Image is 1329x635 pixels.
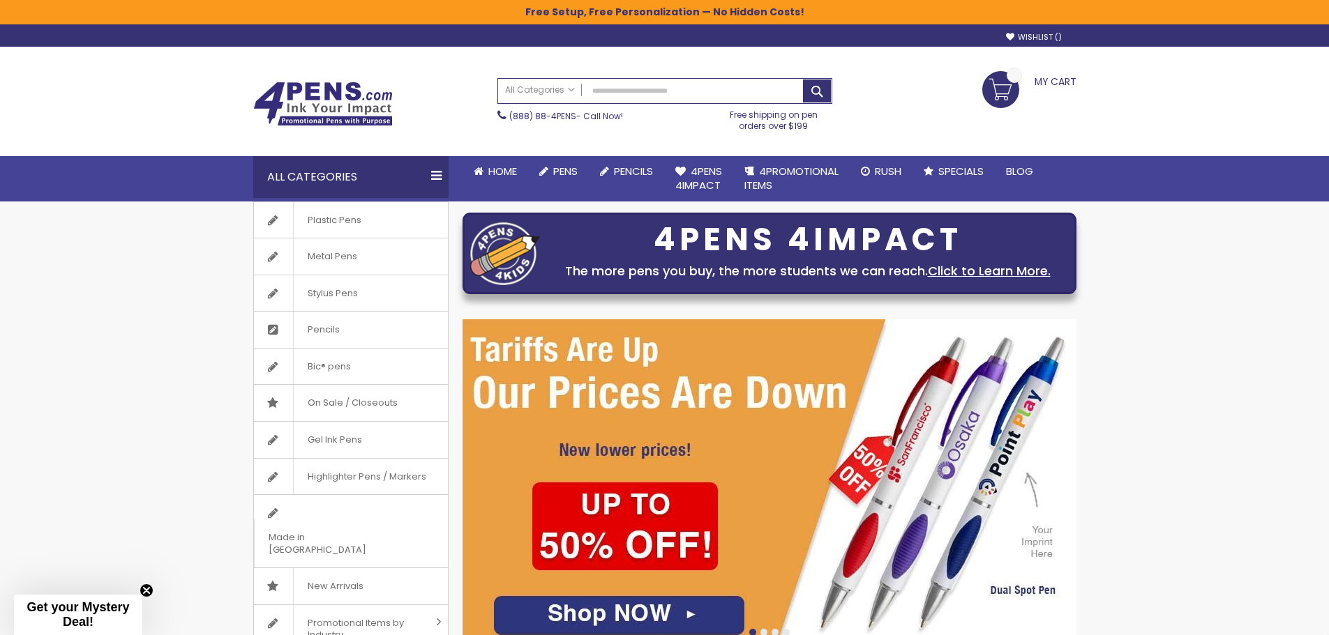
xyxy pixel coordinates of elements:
span: New Arrivals [293,568,377,604]
span: On Sale / Closeouts [293,385,412,421]
span: Made in [GEOGRAPHIC_DATA] [254,519,413,567]
span: All Categories [505,84,575,95]
a: Pencils [589,156,664,187]
span: Metal Pens [293,238,371,275]
a: Gel Ink Pens [254,422,448,458]
div: 4PENS 4IMPACT [547,225,1069,254]
span: Rush [875,164,901,178]
span: Pencils [293,312,354,348]
a: Home [463,156,528,187]
a: Plastic Pens [254,202,448,238]
span: Highlighter Pens / Markers [293,459,440,495]
a: Click to Learn More. [928,262,1051,280]
a: Wishlist [1006,32,1062,43]
span: Bic® pens [293,349,365,385]
span: 4PROMOTIONAL ITEMS [744,164,839,192]
button: Close teaser [140,583,153,597]
a: New Arrivals [254,568,448,604]
a: Bic® pens [254,349,448,385]
a: (888) 88-4PENS [509,110,576,122]
div: All Categories [253,156,449,198]
a: Blog [995,156,1044,187]
span: Pencils [614,164,653,178]
span: Blog [1006,164,1033,178]
div: Free shipping on pen orders over $199 [715,104,832,132]
a: 4Pens4impact [664,156,733,201]
span: Stylus Pens [293,275,372,312]
a: Metal Pens [254,238,448,275]
span: - Call Now! [509,110,623,122]
a: Highlighter Pens / Markers [254,459,448,495]
a: Made in [GEOGRAPHIC_DATA] [254,495,448,567]
img: four_pen_logo.png [470,222,540,285]
span: Specials [938,164,984,178]
div: Get your Mystery Deal!Close teaser [14,595,142,635]
span: 4Pens 4impact [675,164,722,192]
a: Rush [850,156,913,187]
a: 4PROMOTIONALITEMS [733,156,850,201]
a: Stylus Pens [254,275,448,312]
a: All Categories [498,79,582,102]
a: On Sale / Closeouts [254,385,448,421]
span: Pens [553,164,578,178]
span: Gel Ink Pens [293,422,376,458]
span: Get your Mystery Deal! [27,600,129,629]
a: Specials [913,156,995,187]
a: Pencils [254,312,448,348]
span: Plastic Pens [293,202,375,238]
span: Home [488,164,517,178]
div: The more pens you buy, the more students we can reach. [547,261,1069,281]
img: 4Pens Custom Pens and Promotional Products [253,82,393,126]
a: Pens [528,156,589,187]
